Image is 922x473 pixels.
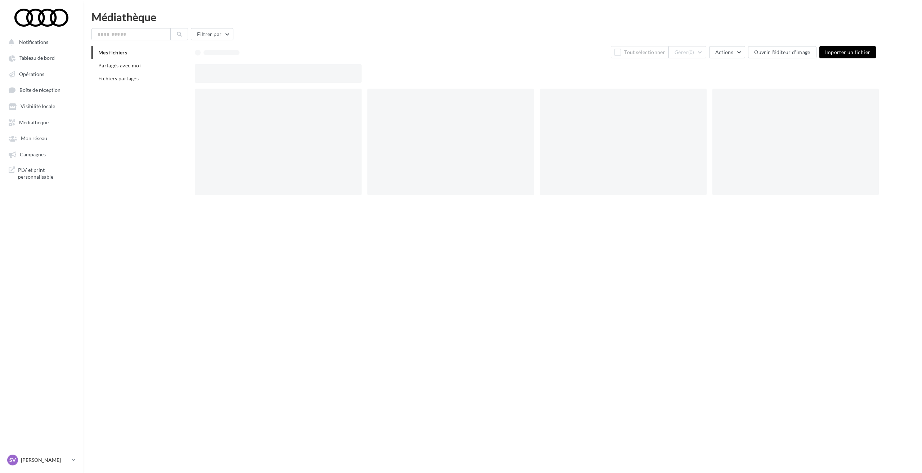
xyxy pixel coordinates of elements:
button: Actions [709,46,745,58]
span: Partagés avec moi [98,62,141,68]
span: Visibilité locale [21,103,55,110]
button: Importer un fichier [819,46,876,58]
span: Notifications [19,39,48,45]
span: Fichiers partagés [98,75,139,81]
span: Boîte de réception [19,87,61,93]
a: Médiathèque [4,116,79,129]
a: Boîte de réception [4,83,79,97]
a: PLV et print personnalisable [4,164,79,183]
span: Campagnes [20,151,46,157]
a: Visibilité locale [4,99,79,112]
a: Mon réseau [4,131,79,144]
span: Opérations [19,71,44,77]
span: Actions [715,49,733,55]
span: Tableau de bord [19,55,55,61]
span: SV [9,456,16,464]
span: Mon réseau [21,135,47,142]
a: SV [PERSON_NAME] [6,453,77,467]
p: [PERSON_NAME] [21,456,69,464]
button: Notifications [4,35,76,48]
button: Filtrer par [191,28,233,40]
button: Gérer(0) [668,46,706,58]
span: Mes fichiers [98,49,127,55]
a: Tableau de bord [4,51,79,64]
a: Opérations [4,67,79,80]
span: PLV et print personnalisable [18,166,74,180]
button: Tout sélectionner [611,46,668,58]
span: Médiathèque [19,119,49,125]
span: (0) [688,49,694,55]
div: Médiathèque [91,12,913,22]
span: Importer un fichier [825,49,870,55]
button: Ouvrir l'éditeur d'image [748,46,816,58]
a: Campagnes [4,148,79,161]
